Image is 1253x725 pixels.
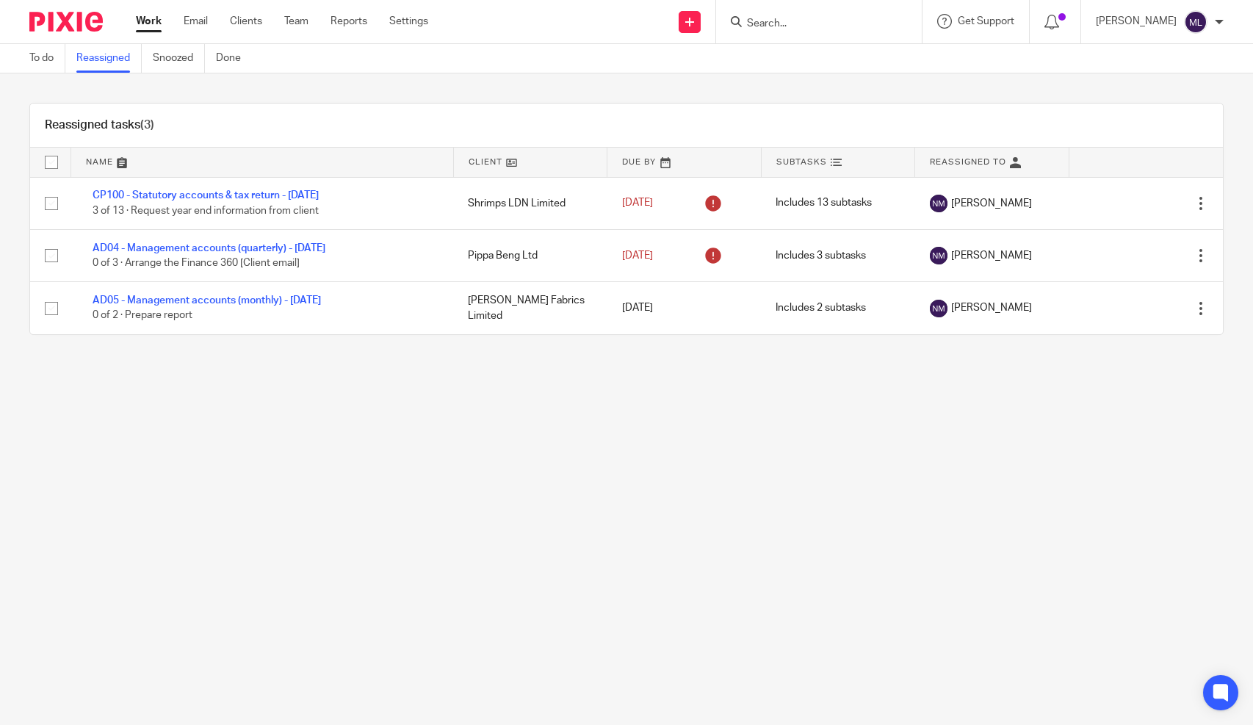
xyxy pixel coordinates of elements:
[76,44,142,73] a: Reassigned
[140,119,154,131] span: (3)
[453,229,607,281] td: Pippa Beng Ltd
[453,177,607,229] td: Shrimps LDN Limited
[776,250,866,261] span: Includes 3 subtasks
[45,118,154,133] h1: Reassigned tasks
[184,14,208,29] a: Email
[776,303,866,314] span: Includes 2 subtasks
[1184,10,1207,34] img: svg%3E
[93,311,192,321] span: 0 of 2 · Prepare report
[622,303,653,313] span: [DATE]
[93,295,321,306] a: AD05 - Management accounts (monthly) - [DATE]
[622,250,653,261] span: [DATE]
[776,158,827,166] span: Subtasks
[216,44,252,73] a: Done
[93,190,319,201] a: CP100 - Statutory accounts & tax return - [DATE]
[930,247,947,264] img: svg%3E
[951,300,1032,315] span: [PERSON_NAME]
[951,248,1032,263] span: [PERSON_NAME]
[389,14,428,29] a: Settings
[284,14,308,29] a: Team
[930,195,947,212] img: svg%3E
[29,12,103,32] img: Pixie
[776,198,872,209] span: Includes 13 subtasks
[29,44,65,73] a: To do
[745,18,878,31] input: Search
[1096,14,1177,29] p: [PERSON_NAME]
[230,14,262,29] a: Clients
[951,196,1032,211] span: [PERSON_NAME]
[93,258,300,268] span: 0 of 3 · Arrange the Finance 360 [Client email]
[453,282,607,334] td: [PERSON_NAME] Fabrics Limited
[93,206,319,216] span: 3 of 13 · Request year end information from client
[331,14,367,29] a: Reports
[153,44,205,73] a: Snoozed
[930,300,947,317] img: svg%3E
[136,14,162,29] a: Work
[622,198,653,209] span: [DATE]
[93,243,325,253] a: AD04 - Management accounts (quarterly) - [DATE]
[958,16,1014,26] span: Get Support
